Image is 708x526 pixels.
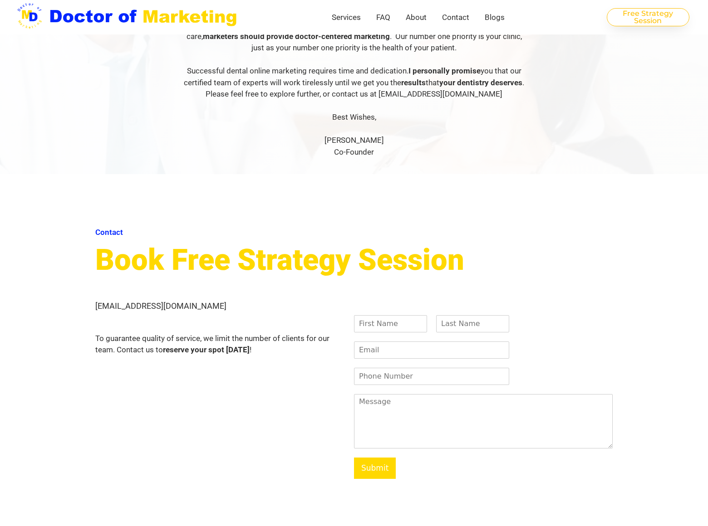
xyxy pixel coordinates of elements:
span: reserve your spot [DATE] [163,345,250,354]
span: Free Strategy Session [612,10,684,24]
input: First Name [354,315,427,332]
p: Contact [95,229,613,236]
input: Last Name [436,315,509,332]
span: e limit the number of clients for our team [95,334,331,355]
input: Email [354,341,509,359]
b: I [408,66,411,75]
a: About [398,7,434,28]
b: marketers should provide doctor-centered marketing [203,32,390,41]
p: Best Wishes, [182,112,526,123]
button: Submit [354,458,396,479]
b: results [401,78,426,87]
span: To guarantee quality of service, w [95,334,209,343]
a: FAQ [369,7,398,28]
span: ! [250,345,251,354]
a: Contact [434,7,477,28]
b: personally promise [413,66,481,75]
input: Phone Number [354,368,509,385]
b: your dentistry deserves [439,78,522,87]
a: Free Strategy Session [607,8,689,26]
h4: Book Free Strategy Session [95,245,613,275]
span: [EMAIL_ADDRESS][DOMAIN_NAME] [95,301,226,311]
a: Services [324,7,369,28]
a: Blogs [477,7,512,28]
p: [PERSON_NAME] Co-Founder [182,135,526,158]
p: At , we believe that just as doctors and dentists provide patient-centered care, . Our number one... [182,19,526,54]
span: . Contact us to [113,345,163,354]
p: Successful dental online marketing requires time and dedication. you that our certified team of e... [182,65,526,100]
